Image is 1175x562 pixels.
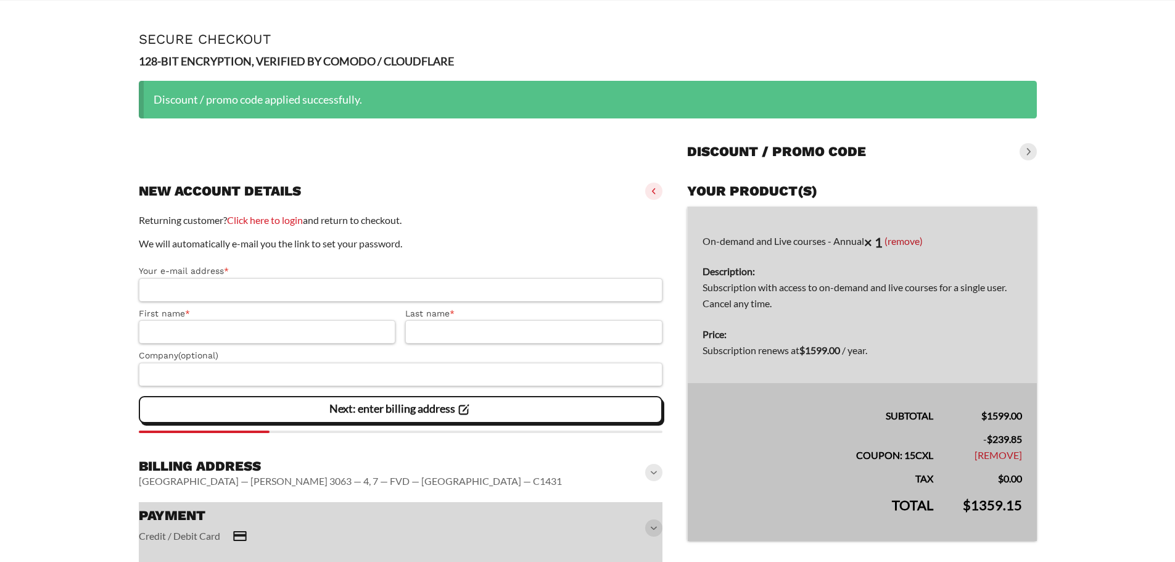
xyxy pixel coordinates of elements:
vaadin-button: Next: enter billing address [139,396,663,423]
p: Returning customer? and return to checkout. [139,212,663,228]
vaadin-horizontal-layout: [GEOGRAPHIC_DATA] — [PERSON_NAME] 3063 — 4, 7 — FVD — [GEOGRAPHIC_DATA] — C1431 [139,475,562,487]
div: Discount / promo code applied successfully. [139,81,1037,118]
h3: New account details [139,183,301,200]
a: Click here to login [227,214,303,226]
label: Company [139,349,663,363]
label: Last name [405,307,662,321]
strong: 128-BIT ENCRYPTION, VERIFIED BY COMODO / CLOUDFLARE [139,54,454,68]
h1: Secure Checkout [139,31,1037,47]
label: Your e-mail address [139,264,663,278]
h3: Discount / promo code [687,143,866,160]
span: (optional) [178,350,218,360]
p: We will automatically e-mail you the link to set your password. [139,236,663,252]
label: First name [139,307,396,321]
h3: Billing address [139,458,562,475]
